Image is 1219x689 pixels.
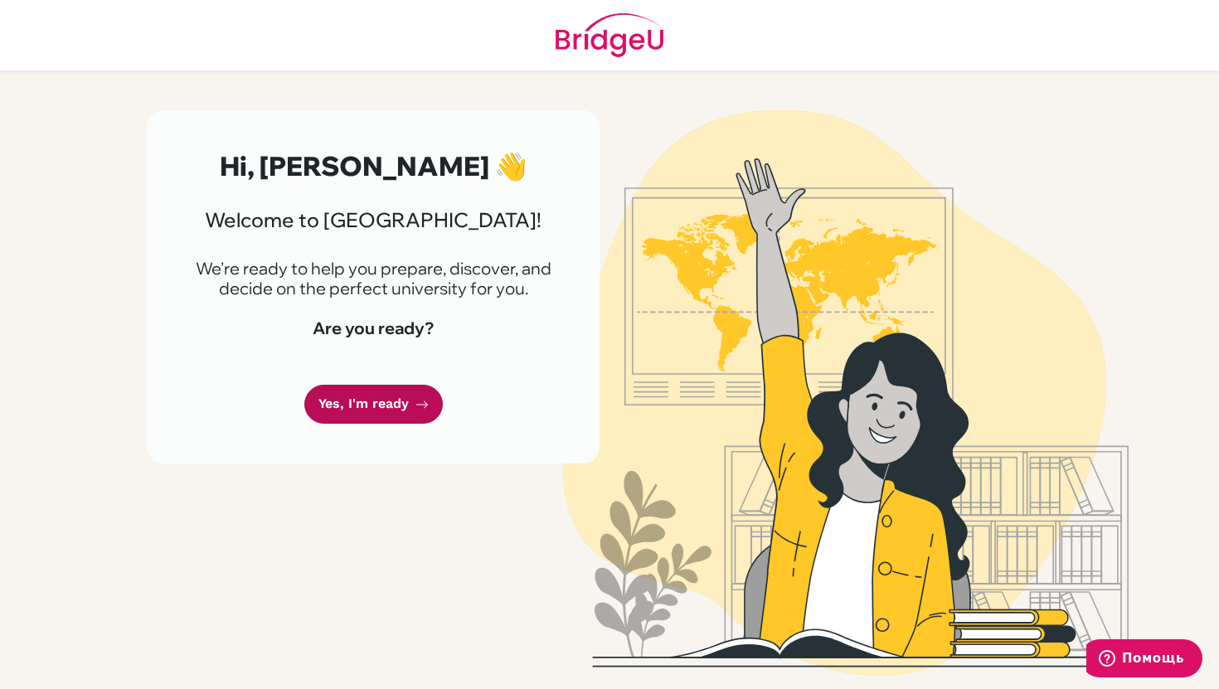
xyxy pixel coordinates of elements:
p: We're ready to help you prepare, discover, and decide on the perfect university for you. [187,259,560,298]
a: Yes, I'm ready [304,385,443,424]
h4: Are you ready? [187,318,560,338]
h3: Welcome to [GEOGRAPHIC_DATA]! [187,208,560,232]
iframe: Открывает виджет для поиска дополнительной информации [1086,639,1202,681]
h2: Hi, [PERSON_NAME] 👋 [187,150,560,182]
